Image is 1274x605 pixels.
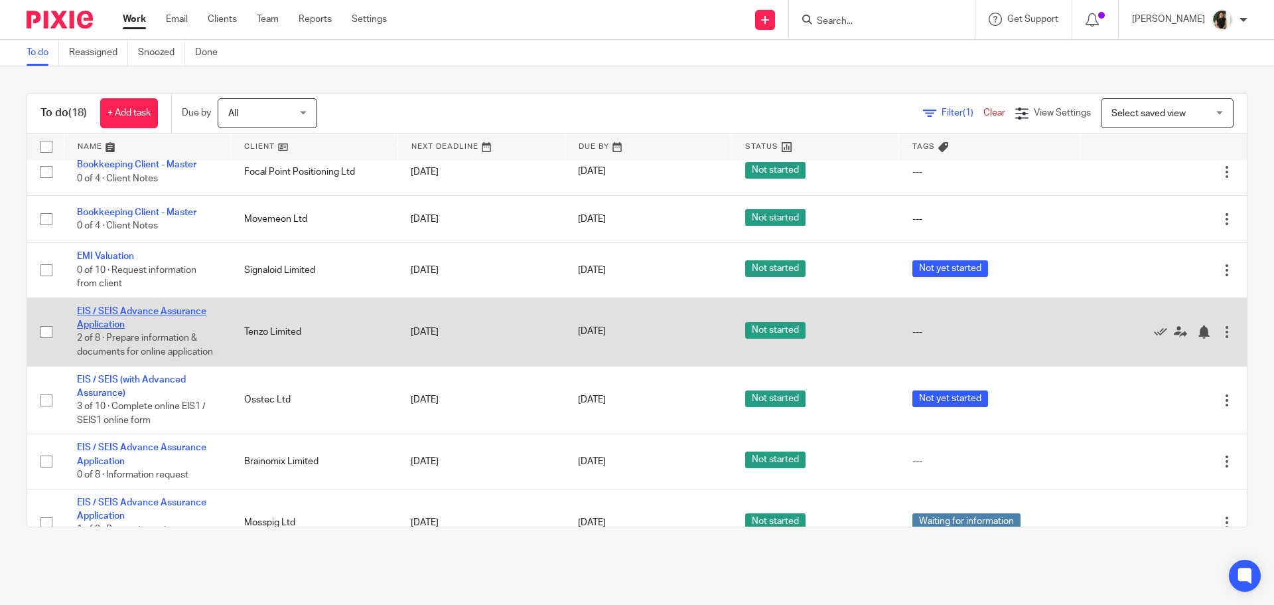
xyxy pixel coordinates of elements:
[942,108,983,118] span: Filter
[77,174,158,183] span: 0 of 4 · Client Notes
[397,148,565,195] td: [DATE]
[40,106,87,120] h1: To do
[195,40,228,66] a: Done
[578,518,606,527] span: [DATE]
[1154,325,1174,339] a: Mark as done
[1132,13,1205,26] p: [PERSON_NAME]
[77,160,196,169] a: Bookkeeping Client - Master
[578,457,606,466] span: [DATE]
[397,366,565,434] td: [DATE]
[815,16,935,28] input: Search
[745,452,806,468] span: Not started
[68,108,87,118] span: (18)
[912,325,1067,339] div: ---
[397,298,565,366] td: [DATE]
[77,307,206,329] a: EIS / SEIS Advance Assurance Application
[745,322,806,339] span: Not started
[231,366,398,434] td: Osstec Ltd
[100,98,158,128] a: + Add task
[77,221,158,230] span: 0 of 4 · Client Notes
[912,455,1067,468] div: ---
[138,40,185,66] a: Snoozed
[578,167,606,177] span: [DATE]
[745,260,806,277] span: Not started
[166,13,188,26] a: Email
[963,108,973,118] span: (1)
[397,195,565,242] td: [DATE]
[397,434,565,489] td: [DATE]
[77,525,167,549] span: 1 of 8 · Request agent authorisation
[352,13,387,26] a: Settings
[77,498,206,521] a: EIS / SEIS Advance Assurance Application
[77,252,134,261] a: EMI Valuation
[77,266,196,289] span: 0 of 10 · Request information from client
[77,402,206,426] span: 3 of 10 · Complete online EIS1 / SEIS1 online form
[27,11,93,29] img: Pixie
[231,434,398,489] td: Brainomix Limited
[912,260,988,277] span: Not yet started
[1212,9,1233,31] img: Janice%20Tang.jpeg
[69,40,128,66] a: Reassigned
[231,148,398,195] td: Focal Point Positioning Ltd
[299,13,332,26] a: Reports
[231,298,398,366] td: Tenzo Limited
[77,208,196,217] a: Bookkeeping Client - Master
[231,489,398,557] td: Mosspig Ltd
[745,209,806,226] span: Not started
[912,165,1067,179] div: ---
[912,143,935,150] span: Tags
[1111,109,1186,118] span: Select saved view
[257,13,279,26] a: Team
[745,513,806,530] span: Not started
[77,375,186,398] a: EIS / SEIS (with Advanced Assurance)
[77,334,213,357] span: 2 of 8 · Prepare information & documents for online application
[228,109,238,118] span: All
[578,395,606,404] span: [DATE]
[983,108,1005,118] a: Clear
[745,390,806,407] span: Not started
[27,40,59,66] a: To do
[123,13,146,26] a: Work
[397,243,565,298] td: [DATE]
[1034,108,1091,118] span: View Settings
[182,106,211,120] p: Due by
[578,266,606,275] span: [DATE]
[208,13,237,26] a: Clients
[912,513,1021,530] span: Waiting for information
[231,243,398,298] td: Signaloid Limited
[912,213,1067,226] div: ---
[912,390,988,407] span: Not yet started
[397,489,565,557] td: [DATE]
[77,470,188,479] span: 0 of 8 · Information request
[578,327,606,337] span: [DATE]
[745,162,806,179] span: Not started
[77,443,206,466] a: EIS / SEIS Advance Assurance Application
[1007,15,1058,24] span: Get Support
[231,195,398,242] td: Movemeon Ltd
[578,215,606,224] span: [DATE]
